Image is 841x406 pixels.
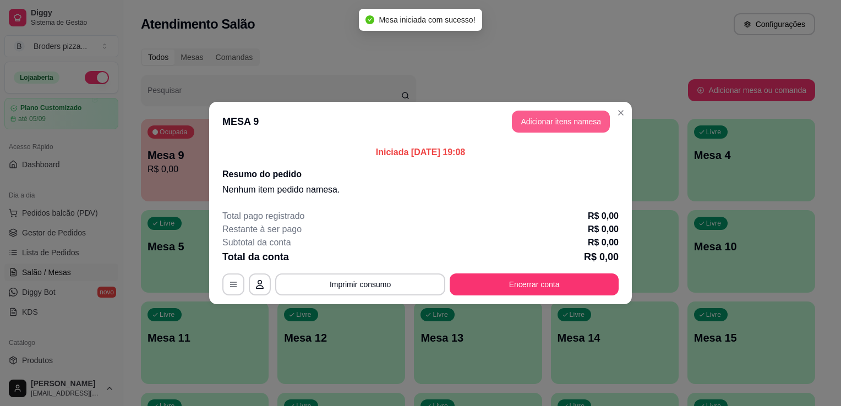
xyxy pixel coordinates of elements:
button: Close [612,104,630,122]
p: Subtotal da conta [222,236,291,249]
p: R$ 0,00 [588,210,619,223]
p: Nenhum item pedido na mesa . [222,183,619,196]
header: MESA 9 [209,102,632,141]
button: Encerrar conta [450,273,619,295]
p: Total pago registrado [222,210,304,223]
p: R$ 0,00 [588,236,619,249]
p: Restante à ser pago [222,223,302,236]
button: Adicionar itens namesa [512,111,610,133]
p: R$ 0,00 [584,249,619,265]
span: Mesa iniciada com sucesso! [379,15,475,24]
p: R$ 0,00 [588,223,619,236]
p: Iniciada [DATE] 19:08 [222,146,619,159]
h2: Resumo do pedido [222,168,619,181]
span: check-circle [365,15,374,24]
button: Imprimir consumo [275,273,445,295]
p: Total da conta [222,249,289,265]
